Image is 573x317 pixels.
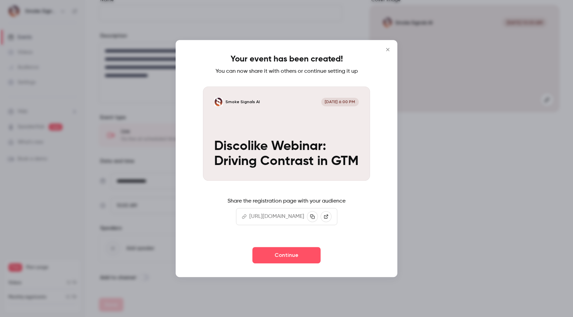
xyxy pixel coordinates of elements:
[214,98,223,106] img: Discolike Webinar: Driving Contrast in GTM
[321,98,359,106] span: [DATE] 6:00 PM
[249,212,304,221] p: [URL][DOMAIN_NAME]
[252,247,321,263] button: Continue
[227,197,346,205] p: Share the registration page with your audience
[216,67,358,75] p: You can now share it with others or continue setting it up
[214,139,359,169] p: Discolike Webinar: Driving Contrast in GTM
[381,43,395,56] button: Close
[225,99,260,105] p: Smoke Signals AI
[231,54,343,65] h1: Your event has been created!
